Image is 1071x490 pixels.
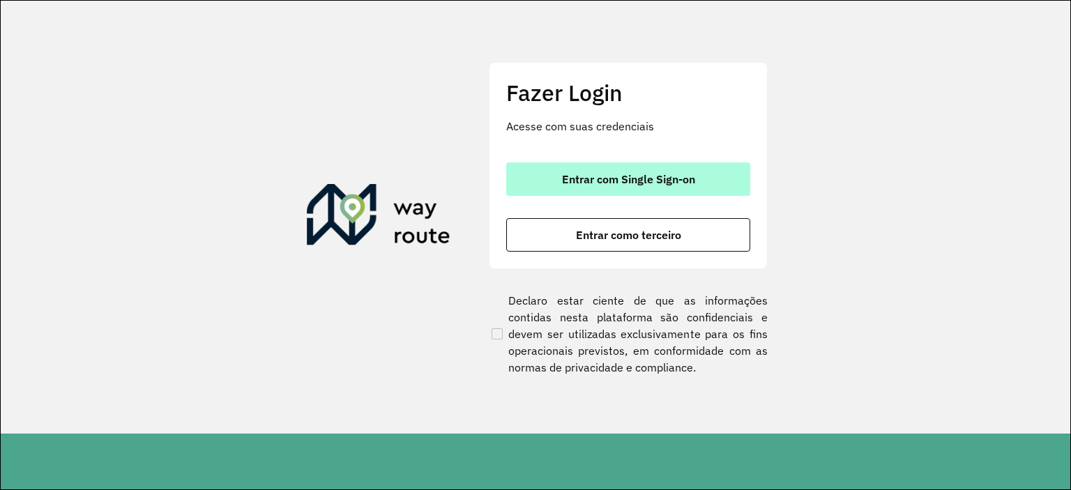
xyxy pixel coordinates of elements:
p: Acesse com suas credenciais [506,118,750,135]
label: Declaro estar ciente de que as informações contidas nesta plataforma são confidenciais e devem se... [489,292,768,376]
button: button [506,218,750,252]
span: Entrar como terceiro [576,229,681,240]
button: button [506,162,750,196]
span: Entrar com Single Sign-on [562,174,695,185]
h2: Fazer Login [506,79,750,106]
img: Roteirizador AmbevTech [307,184,450,251]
